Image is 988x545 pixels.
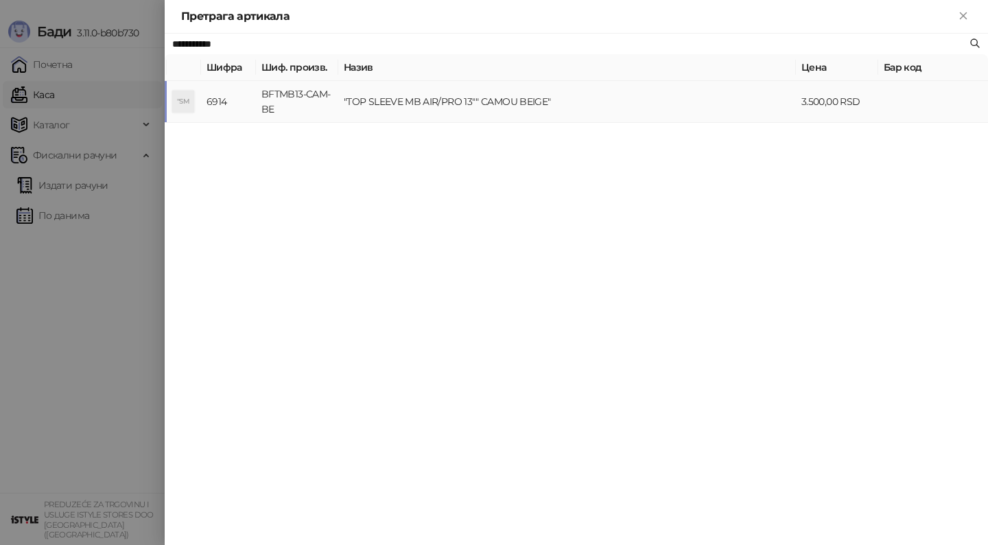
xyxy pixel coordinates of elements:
th: Бар код [878,54,988,81]
td: 3.500,00 RSD [796,81,878,123]
button: Close [955,8,972,25]
th: Цена [796,54,878,81]
td: BFTMB13-CAM-BE [256,81,338,123]
th: Шифра [201,54,256,81]
td: "TOP SLEEVE MB AIR/PRO 13"" CAMOU BEIGE" [338,81,796,123]
div: Претрага артикала [181,8,955,25]
th: Назив [338,54,796,81]
div: "SM [172,91,194,113]
th: Шиф. произв. [256,54,338,81]
td: 6914 [201,81,256,123]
